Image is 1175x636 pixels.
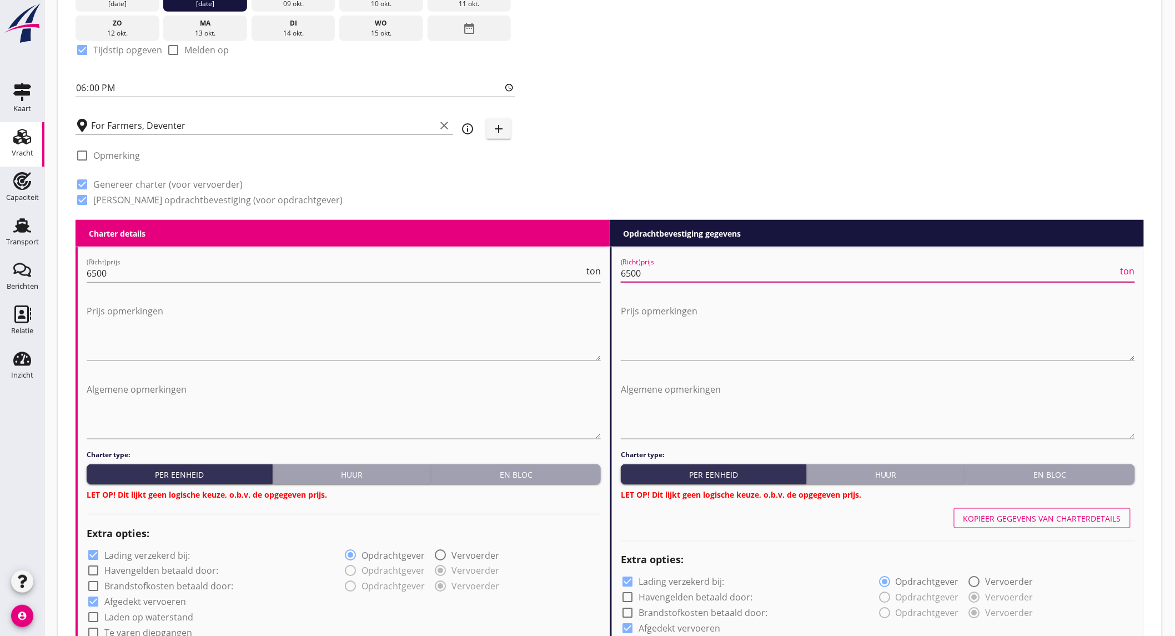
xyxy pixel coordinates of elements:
[436,469,596,480] div: En bloc
[184,44,229,56] label: Melden op
[87,264,584,282] input: (Richt)prijs
[6,238,39,246] div: Transport
[93,44,162,56] label: Tijdstip opgeven
[11,372,33,379] div: Inzicht
[463,18,476,38] i: date_range
[87,450,601,460] h4: Charter type:
[104,550,190,561] label: Lading verzekerd bij:
[87,302,601,360] textarea: Prijs opmerkingen
[277,469,426,480] div: Huur
[166,28,244,38] div: 13 okt.
[254,18,333,28] div: di
[87,464,273,484] button: Per eenheid
[93,179,243,190] label: Genereer charter (voor vervoerder)
[621,302,1135,360] textarea: Prijs opmerkingen
[625,469,802,480] div: Per eenheid
[254,28,333,38] div: 14 okt.
[1121,267,1135,276] span: ton
[104,597,186,608] label: Afgedekt vervoeren
[586,267,601,276] span: ton
[87,380,601,439] textarea: Algemene opmerkingen
[461,122,474,136] i: info_outline
[970,469,1131,480] div: En bloc
[93,150,140,161] label: Opmerking
[7,283,38,290] div: Berichten
[954,508,1131,528] button: Kopiëer gegevens van charterdetails
[438,119,451,132] i: clear
[639,577,724,588] label: Lading verzekerd bij:
[13,105,31,112] div: Kaart
[104,581,233,592] label: Brandstofkosten betaald door:
[91,117,435,134] input: Losplaats
[621,553,1135,568] h2: Extra opties:
[104,565,218,577] label: Havengelden betaald door:
[492,122,505,136] i: add
[621,380,1135,439] textarea: Algemene opmerkingen
[639,592,752,603] label: Havengelden betaald door:
[87,526,601,541] h2: Extra opties:
[451,550,499,561] label: Vervoerder
[621,489,1135,500] h3: LET OP! Dit lijkt geen logische keuze, o.b.v. de opgegeven prijs.
[431,464,601,484] button: En bloc
[621,450,1135,460] h4: Charter type:
[93,194,343,206] label: [PERSON_NAME] opdrachtbevestiging (voor opdrachtgever)
[361,550,425,561] label: Opdrachtgever
[166,18,244,28] div: ma
[896,577,959,588] label: Opdrachtgever
[2,3,42,44] img: logo-small.a267ee39.svg
[621,264,1118,282] input: (Richt)prijs
[78,18,157,28] div: zo
[342,28,420,38] div: 15 okt.
[87,489,601,500] h3: LET OP! Dit lijkt geen logische keuze, o.b.v. de opgegeven prijs.
[807,464,966,484] button: Huur
[963,513,1121,524] div: Kopiëer gegevens van charterdetails
[811,469,961,480] div: Huur
[91,469,268,480] div: Per eenheid
[966,464,1135,484] button: En bloc
[342,18,420,28] div: wo
[104,612,193,623] label: Laden op waterstand
[639,608,767,619] label: Brandstofkosten betaald door:
[78,28,157,38] div: 12 okt.
[273,464,431,484] button: Huur
[12,149,33,157] div: Vracht
[11,605,33,627] i: account_circle
[6,194,39,201] div: Capaciteit
[639,623,720,634] label: Afgedekt vervoeren
[986,577,1033,588] label: Vervoerder
[11,327,33,334] div: Relatie
[621,464,807,484] button: Per eenheid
